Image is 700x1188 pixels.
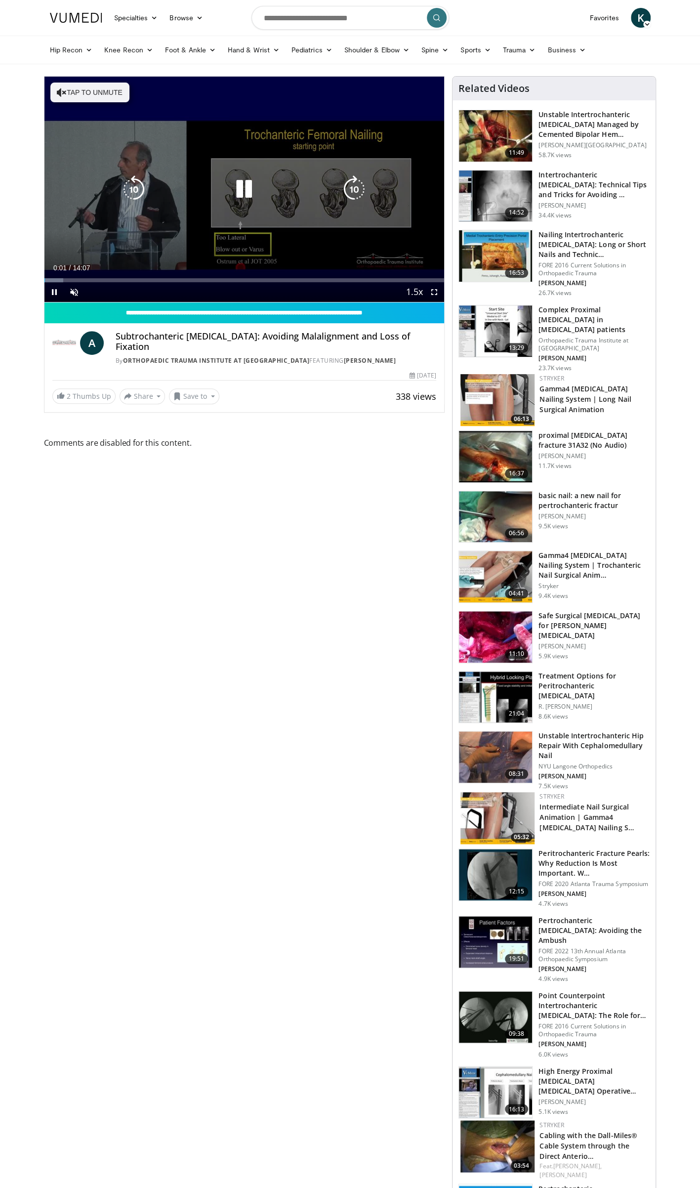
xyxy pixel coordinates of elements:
span: 16:13 [505,1104,529,1114]
video-js: Video Player [44,77,445,302]
span: 2 [67,391,71,401]
p: 58.7K views [538,151,571,159]
img: 1468547_3.png.150x105_q85_crop-smart_upscale.jpg [459,110,532,162]
button: Pause [44,282,64,302]
a: [PERSON_NAME] [344,356,396,365]
h4: Subtrochanteric [MEDICAL_DATA]: Avoiding Malalignment and Loss of Fixation [116,331,437,352]
a: Foot & Ankle [159,40,222,60]
a: K [631,8,651,28]
a: Knee Recon [98,40,159,60]
p: [PERSON_NAME] [538,512,650,520]
span: 14:52 [505,208,529,217]
span: Comments are disabled for this content. [44,436,445,449]
img: 029abf7f-e8ee-471a-8b54-a1a18b3d301c.150x105_q85_crop-smart_upscale.jpg [459,1066,532,1118]
span: 12:15 [505,887,529,896]
h3: Gamma4 [MEDICAL_DATA] Nailing System | Trochanteric Nail Surgical Anim… [538,551,650,580]
img: Orthopaedic Trauma Institute at UCSF [52,331,76,355]
img: e0fe8dd2-b82b-4cb0-8487-2d572e8c4b9b.150x105_q85_crop-smart_upscale.jpg [459,916,532,968]
a: 16:37 proximal [MEDICAL_DATA] fracture 31A32 (No Audio) [PERSON_NAME] 11.7K views [458,430,650,483]
a: Sports [454,40,497,60]
a: 19:51 Pertrochanteric [MEDICAL_DATA]: Avoiding the Ambush FORE 2022 13th Annual Atlanta Orthopaed... [458,916,650,983]
p: FORE 2016 Current Solutions in Orthopaedic Trauma [538,261,650,277]
p: [PERSON_NAME] [538,965,650,973]
a: 21:04 Treatment Options for Peritrochanteric [MEDICAL_DATA] R. [PERSON_NAME] 8.6K views [458,671,650,723]
a: 03:54 [460,1120,535,1172]
span: 0:01 [53,264,67,272]
button: Unmute [64,282,84,302]
a: 14:52 Intertrochanteric [MEDICAL_DATA]: Technical Tips and Tricks for Avoiding … [PERSON_NAME] 34... [458,170,650,222]
span: 14:07 [73,264,90,272]
a: Hip Recon [44,40,99,60]
div: Feat. [539,1161,648,1179]
a: 12:15 Peritrochanteric Fracture Pearls: Why Reduction Is Most Important. W… FORE 2020 Atlanta Tra... [458,849,650,908]
a: 06:56 basic nail: a new nail for pertrochanteric fractur [PERSON_NAME] 9.5K views [458,491,650,543]
img: psch_1.png.150x105_q85_crop-smart_upscale.jpg [459,431,532,482]
a: Specialties [108,8,164,28]
p: 9.5K views [538,522,568,530]
span: 05:32 [511,833,532,842]
p: 5.1K views [538,1107,568,1115]
span: 21:04 [505,709,529,719]
a: Orthopaedic Trauma Institute at [GEOGRAPHIC_DATA] [123,356,310,365]
a: 2 Thumbs Up [52,388,116,404]
img: 270e2b10-27c1-4607-95ae-78f0bb597f00.150x105_q85_crop-smart_upscale.jpg [459,849,532,900]
p: 6.0K views [538,1050,568,1058]
p: [PERSON_NAME][GEOGRAPHIC_DATA] [538,141,650,149]
a: 16:53 Nailing Intertrochanteric [MEDICAL_DATA]: Long or Short Nails and Technic… FORE 2016 Curren... [458,230,650,297]
button: Playback Rate [405,282,424,302]
p: 7.5K views [538,782,568,790]
p: [PERSON_NAME] [538,1040,650,1048]
a: 11:10 Safe Surgical [MEDICAL_DATA] for [PERSON_NAME] [MEDICAL_DATA] [PERSON_NAME] 5.9K views [458,611,650,663]
h3: proximal [MEDICAL_DATA] fracture 31A32 (No Audio) [538,430,650,450]
img: 5fbe4ff2-1eb1-49d0-b42c-9dd66d6fb913.150x105_q85_crop-smart_upscale.jpg [460,792,535,844]
div: [DATE] [410,371,436,380]
p: NYU Langone Orthopedics [538,763,650,770]
img: d15b3e15-1645-4374-9a38-ea794b101129.150x105_q85_crop-smart_upscale.jpg [459,611,532,663]
img: UxJ4bo6uJkjYse234xMDoxOjB1O8AjAz.150x105_q85_crop-smart_upscale.jpg [459,672,532,723]
h3: High Energy Proximal [MEDICAL_DATA] [MEDICAL_DATA] Operative Fixation: Nail [538,1066,650,1096]
span: 03:54 [511,1161,532,1170]
span: 16:37 [505,468,529,478]
img: ed0cfa55-b989-4c0f-9726-4a9264a2025e.150x105_q85_crop-smart_upscale.jpg [459,991,532,1043]
a: 13:29 Complex Proximal [MEDICAL_DATA] in [MEDICAL_DATA] patients Orthopaedic Trauma Institute at ... [458,305,650,372]
p: [PERSON_NAME] [538,202,650,210]
p: 4.9K views [538,975,568,983]
span: 11:49 [505,148,529,158]
p: [PERSON_NAME] [538,452,650,460]
img: 307294_0000_1.png.150x105_q85_crop-smart_upscale.jpg [459,491,532,543]
p: 9.4K views [538,592,568,600]
p: FORE 2020 Atlanta Trauma Symposium [538,880,650,888]
p: 26.7K views [538,289,571,297]
input: Search topics, interventions [251,6,449,30]
h3: Unstable Intertrochanteric Hip Repair With Cephalomedullary Nail [538,731,650,761]
p: [PERSON_NAME] [538,279,650,287]
p: 5.9K views [538,652,568,660]
img: 155d8d39-586d-417b-a344-3221a42b29c1.150x105_q85_crop-smart_upscale.jpg [460,374,535,426]
span: 19:51 [505,954,529,964]
h3: Unstable Intertrochanteric [MEDICAL_DATA] Managed by Cemented Bipolar Hem… [538,110,650,139]
p: [PERSON_NAME] [538,890,650,898]
p: 23.7K views [538,364,571,372]
span: 08:31 [505,769,529,779]
span: 16:53 [505,268,529,278]
p: Stryker [538,582,650,590]
div: Progress Bar [44,278,445,282]
a: Browse [164,8,209,28]
a: 16:13 High Energy Proximal [MEDICAL_DATA] [MEDICAL_DATA] Operative Fixation: Nail [PERSON_NAME] 5... [458,1066,650,1118]
a: 08:31 Unstable Intertrochanteric Hip Repair With Cephalomedullary Nail NYU Langone Orthopedics [P... [458,731,650,790]
a: Stryker [539,374,564,382]
a: A [80,331,104,355]
p: 11.7K views [538,462,571,470]
img: d14b109b-3563-4fea-92de-d2e7de6196f8.150x105_q85_crop-smart_upscale.jpg [460,1120,535,1172]
a: Intermediate Nail Surgical Animation | Gamma4 [MEDICAL_DATA] Nailing S… [539,802,634,832]
p: 8.6K views [538,713,568,721]
a: Gamma4 [MEDICAL_DATA] Nailing System | Long Nail Surgical Animation [539,384,631,414]
h3: Point Counterpoint Intertrochanteric [MEDICAL_DATA]: The Role for DHS [538,991,650,1020]
img: 3d67d1bf-bbcf-4214-a5ee-979f525a16cd.150x105_q85_crop-smart_upscale.jpg [459,230,532,282]
div: By FEATURING [116,356,437,365]
a: 11:49 Unstable Intertrochanteric [MEDICAL_DATA] Managed by Cemented Bipolar Hem… [PERSON_NAME][GE... [458,110,650,162]
span: 338 views [396,390,436,402]
a: Stryker [539,792,564,801]
h3: Complex Proximal [MEDICAL_DATA] in [MEDICAL_DATA] patients [538,305,650,335]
